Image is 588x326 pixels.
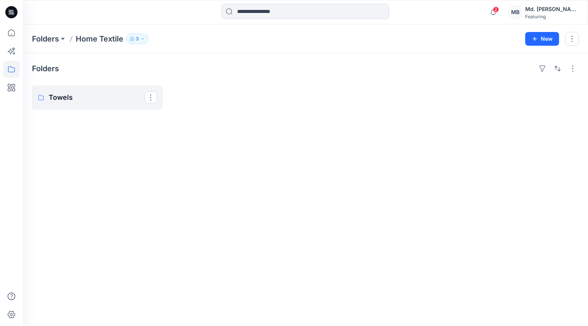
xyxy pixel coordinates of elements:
[32,64,59,73] h4: Folders
[49,92,145,103] p: Towels
[525,5,578,14] div: Md. [PERSON_NAME]
[525,32,559,46] button: New
[508,5,522,19] div: MB
[76,34,123,44] p: Home Textile
[32,34,59,44] a: Folders
[493,6,499,13] span: 2
[525,14,578,19] div: Featuring
[136,35,139,43] p: 3
[32,85,163,110] a: Towels
[126,34,148,44] button: 3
